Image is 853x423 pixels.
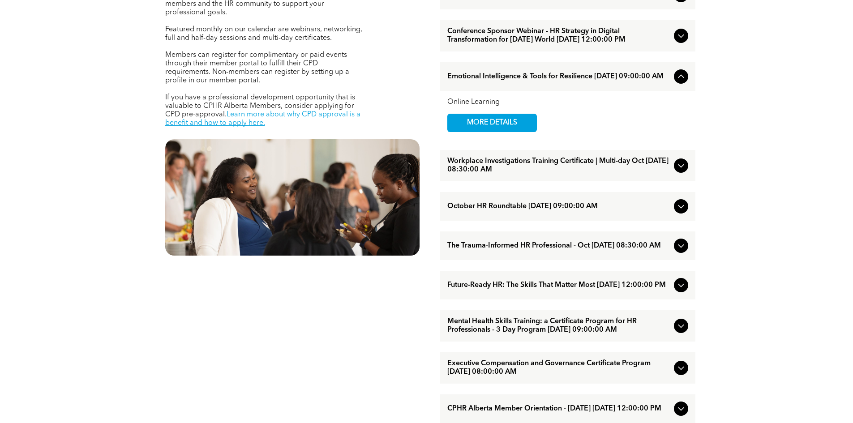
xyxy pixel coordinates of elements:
span: Workplace Investigations Training Certificate | Multi-day Oct [DATE] 08:30:00 AM [447,157,670,174]
a: MORE DETAILS [447,114,537,132]
span: The Trauma-Informed HR Professional - Oct [DATE] 08:30:00 AM [447,242,670,250]
a: Learn more about why CPD approval is a benefit and how to apply here. [165,111,360,127]
span: October HR Roundtable [DATE] 09:00:00 AM [447,202,670,211]
div: Online Learning [447,98,688,107]
span: If you have a professional development opportunity that is valuable to CPHR Alberta Members, cons... [165,94,355,118]
span: Members can register for complimentary or paid events through their member portal to fulfill thei... [165,51,349,84]
span: Emotional Intelligence & Tools for Resilience [DATE] 09:00:00 AM [447,73,670,81]
span: Conference Sponsor Webinar - HR Strategy in Digital Transformation for [DATE] World [DATE] 12:00:... [447,27,670,44]
span: Featured monthly on our calendar are webinars, networking, full and half-day sessions and multi-d... [165,26,362,42]
span: Mental Health Skills Training: a Certificate Program for HR Professionals - 3 Day Program [DATE] ... [447,317,670,334]
span: CPHR Alberta Member Orientation - [DATE] [DATE] 12:00:00 PM [447,405,670,413]
span: Executive Compensation and Governance Certificate Program [DATE] 08:00:00 AM [447,359,670,376]
span: Future-Ready HR: The Skills That Matter Most [DATE] 12:00:00 PM [447,281,670,290]
span: MORE DETAILS [457,114,527,132]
